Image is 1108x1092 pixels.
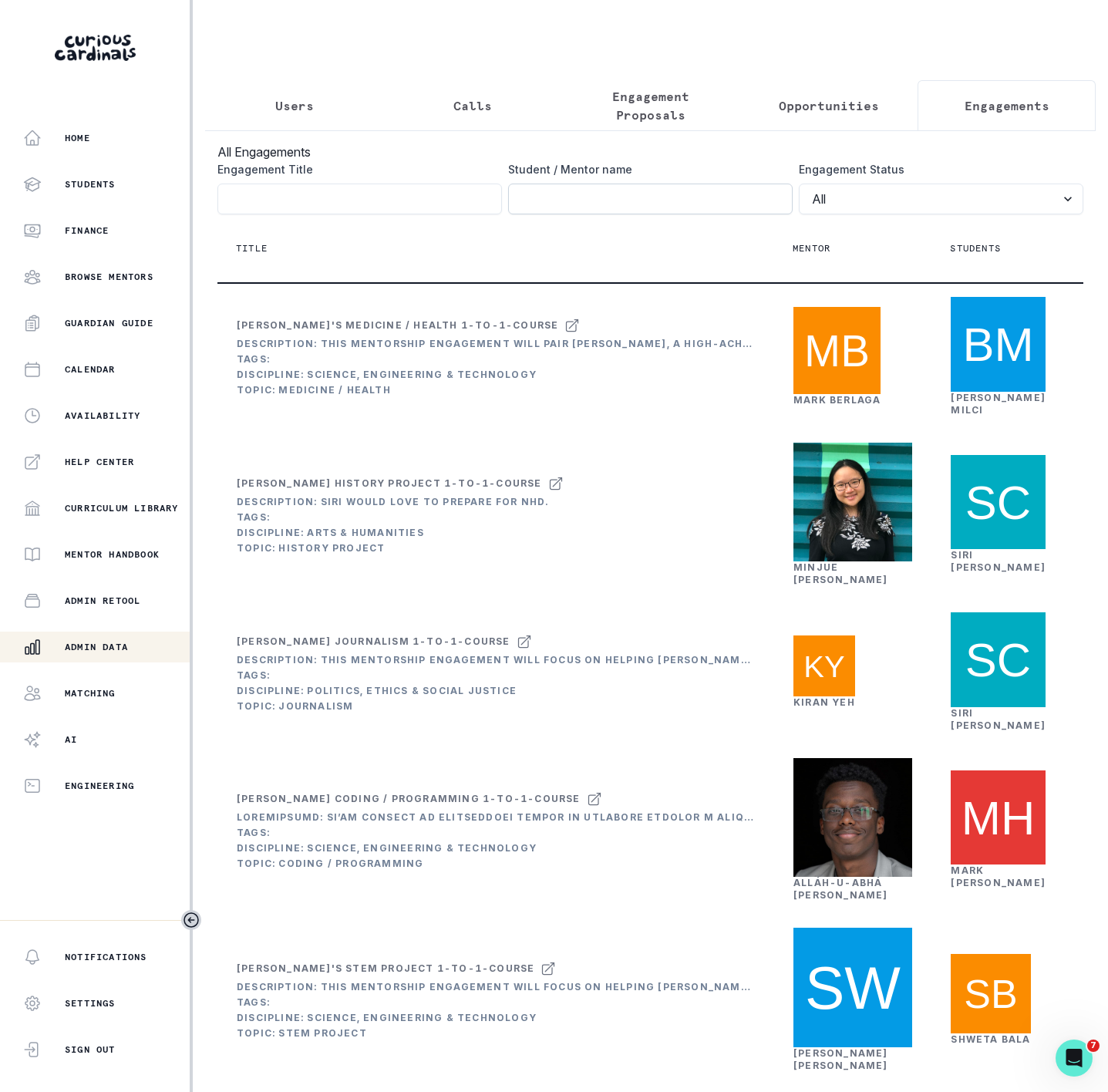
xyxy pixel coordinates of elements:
[55,35,136,61] img: Curious Cardinals Logo
[951,707,1046,731] a: Siri [PERSON_NAME]
[951,865,1046,888] a: Mark [PERSON_NAME]
[951,392,1046,416] a: [PERSON_NAME] Milci
[237,669,755,682] div: Tags:
[237,384,755,396] div: Topic: Medicine / Health
[237,1012,755,1024] div: Discipline: Science, Engineering & Technology
[65,224,109,237] p: Finance
[217,143,1083,161] h3: All Engagements
[65,780,134,792] p: Engineering
[65,178,116,190] p: Students
[237,827,755,839] div: Tags:
[65,363,116,376] p: Calendar
[237,842,755,854] div: Discipline: Science, Engineering & Technology
[237,700,755,713] div: Topic: Journalism
[237,981,755,993] div: Description: This mentorship engagement will focus on helping [PERSON_NAME] develop a physics and...
[237,962,534,975] div: [PERSON_NAME]'s STEM Project 1-to-1-course
[65,951,147,963] p: Notifications
[1056,1040,1093,1077] iframe: Intercom live chat
[237,858,755,870] div: Topic: Coding / Programming
[237,685,755,697] div: Discipline: Politics, Ethics & Social Justice
[237,996,755,1009] div: Tags:
[237,369,755,381] div: Discipline: Science, Engineering & Technology
[237,353,755,366] div: Tags:
[799,161,1074,177] label: Engagement Status
[65,502,179,514] p: Curriculum Library
[793,394,881,406] a: Mark Berlaga
[965,96,1049,115] p: Engagements
[237,527,564,539] div: Discipline: Arts & Humanities
[951,549,1046,573] a: Siri [PERSON_NAME]
[65,687,116,699] p: Matching
[779,96,879,115] p: Opportunities
[793,1047,888,1071] a: [PERSON_NAME] [PERSON_NAME]
[237,654,755,666] div: Description: This mentorship engagement will focus on helping [PERSON_NAME] develop her opinion p...
[65,997,116,1009] p: Settings
[217,161,493,177] label: Engagement Title
[65,1043,116,1056] p: Sign Out
[65,641,128,653] p: Admin Data
[1087,1040,1100,1052] span: 7
[275,96,314,115] p: Users
[65,548,160,561] p: Mentor Handbook
[453,96,492,115] p: Calls
[793,561,888,585] a: Minjue [PERSON_NAME]
[237,496,564,508] div: Description: Siri would love to prepare for NHD.
[793,242,830,254] p: Mentor
[237,635,510,648] div: [PERSON_NAME] Journalism 1-to-1-course
[237,1027,755,1040] div: Topic: STEM Project
[65,317,153,329] p: Guardian Guide
[65,456,134,468] p: Help Center
[793,696,855,708] a: Kiran Yeh
[237,542,564,554] div: Topic: History Project
[237,511,564,524] div: Tags:
[65,271,153,283] p: Browse Mentors
[65,410,140,422] p: Availability
[237,338,755,350] div: Description: This mentorship engagement will pair [PERSON_NAME], a high-achieving freshman at [PE...
[574,87,726,124] p: Engagement Proposals
[508,161,783,177] label: Student / Mentor name
[65,733,77,746] p: AI
[237,793,581,805] div: [PERSON_NAME] Coding / Programming 1-to-1-course
[181,910,201,930] button: Toggle sidebar
[793,877,888,901] a: Alláh-u-Abhá [PERSON_NAME]
[237,477,542,490] div: [PERSON_NAME] History Project 1-to-1-course
[237,811,755,824] div: Loremipsumd: Si’am consect ad elitseddoei tempor in utlabore etdolor m aliquaen admi veniam quisn...
[236,242,268,254] p: Title
[237,319,558,332] div: [PERSON_NAME]'s Medicine / Health 1-to-1-course
[951,1033,1030,1045] a: Shweta Bala
[950,242,1001,254] p: Students
[65,595,140,607] p: Admin Retool
[65,132,90,144] p: Home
